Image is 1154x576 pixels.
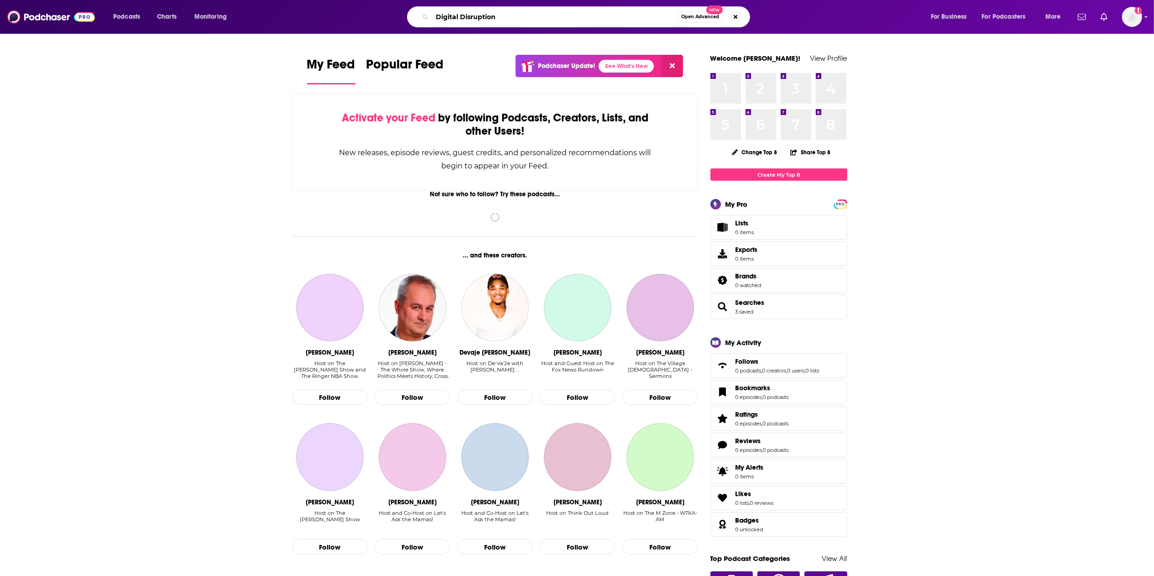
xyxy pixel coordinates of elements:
[544,274,611,341] a: Dave Anthony
[710,406,847,431] span: Ratings
[292,510,368,523] div: Host on The [PERSON_NAME] Show
[1045,10,1061,23] span: More
[726,338,762,347] div: My Activity
[822,554,847,563] a: View All
[339,146,652,173] div: New releases, episode reviews, guest credits, and personalized recommendations will begin to appe...
[835,200,846,207] a: PRO
[7,8,95,26] img: Podchaser - Follow, Share and Rate Podcasts
[681,15,719,19] span: Open Advanced
[1122,7,1142,27] span: Logged in as leahlevin
[714,439,732,451] a: Reviews
[736,490,774,498] a: Likes
[762,394,763,400] span: ,
[188,10,239,24] button: open menu
[736,256,758,262] span: 0 items
[546,510,609,529] div: Host on Think Out Loud
[622,360,698,379] div: Host on The Village [DEMOGRAPHIC_DATA] - Sermons
[375,390,450,405] button: Follow
[736,463,764,471] span: My Alerts
[714,300,732,313] a: Searches
[736,384,789,392] a: Bookmarks
[306,349,354,356] div: Kevin O'Connor
[762,447,763,453] span: ,
[736,357,759,366] span: Follows
[366,57,444,78] span: Popular Feed
[622,539,698,555] button: Follow
[810,54,847,63] a: View Profile
[714,492,732,504] a: Likes
[292,539,368,555] button: Follow
[736,394,762,400] a: 0 episodes
[714,412,732,425] a: Ratings
[736,219,749,227] span: Lists
[540,539,615,555] button: Follow
[538,62,595,70] p: Podchaser Update!
[375,360,450,379] div: Host on [PERSON_NAME] - The Whole Show, Where Politics Meets History, Cross Question with [PERSON...
[460,349,530,356] div: Devaje Mathis
[806,367,820,374] a: 0 lists
[736,447,762,453] a: 0 episodes
[736,229,754,236] span: 0 items
[736,516,759,524] span: Badges
[457,539,533,555] button: Follow
[710,241,847,266] a: Exports
[736,420,762,427] a: 0 episodes
[292,510,368,529] div: Host on The John Phillips Show
[710,353,847,378] span: Follows
[113,10,140,23] span: Podcasts
[749,500,750,506] span: ,
[976,10,1039,24] button: open menu
[762,367,787,374] a: 0 creators
[461,423,529,491] a: Denise Arthur
[1135,7,1142,14] svg: Add a profile image
[627,423,694,491] a: Jamie Morris
[379,274,446,341] img: Iain Dale
[710,54,801,63] a: Welcome [PERSON_NAME]!
[306,498,354,506] div: John Phillips
[1122,7,1142,27] button: Show profile menu
[710,268,847,293] span: Brands
[736,410,789,419] a: Ratings
[622,390,698,405] button: Follow
[461,274,529,341] a: Devaje Mathis
[714,465,732,478] span: My Alerts
[540,360,615,380] div: Host and Guest Host on The Fox News Rundown
[736,526,763,533] a: 0 unlocked
[736,410,758,419] span: Ratings
[835,201,846,208] span: PRO
[736,309,754,315] a: 3 saved
[762,420,763,427] span: ,
[736,500,749,506] a: 0 lists
[375,360,450,380] div: Host on Iain Dale - The Whole Show, Where Politics Meets History, Cross Question with Iain Dale, ...
[982,10,1026,23] span: For Podcasters
[710,215,847,240] a: Lists
[375,539,450,555] button: Follow
[710,512,847,537] span: Badges
[292,390,368,405] button: Follow
[296,423,364,491] a: John Phillips
[787,367,788,374] span: ,
[714,274,732,287] a: Brands
[627,274,694,341] a: Craig Jarvis
[375,510,450,529] div: Host and Co-Host on Let's Ask the Mamas!
[788,367,805,374] a: 0 users
[736,246,758,254] span: Exports
[763,394,789,400] a: 0 podcasts
[599,60,654,73] a: See What's New
[714,221,732,234] span: Lists
[546,510,609,516] div: Host on Think Out Loud
[677,11,723,22] button: Open AdvancedNew
[736,437,761,445] span: Reviews
[710,168,847,181] a: Create My Top 8
[1122,7,1142,27] img: User Profile
[107,10,152,24] button: open menu
[339,111,652,138] div: by following Podcasts, Creators, Lists, and other Users!
[379,423,446,491] a: Teri Netterville
[706,5,723,14] span: New
[416,6,759,27] div: Search podcasts, credits, & more...
[736,516,763,524] a: Badges
[457,390,533,405] button: Follow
